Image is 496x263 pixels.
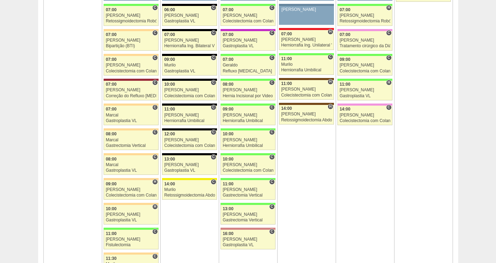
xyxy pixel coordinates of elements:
[340,13,390,18] div: [PERSON_NAME]
[162,153,217,155] div: Key: Blanc
[162,178,217,180] div: Key: Santa Rita
[104,128,158,130] div: Key: Bartira
[164,13,215,18] div: [PERSON_NAME]
[340,44,390,48] div: Tratamento cirúrgico da Diástase do reto abdomem
[106,182,117,186] span: 09:00
[386,55,391,61] span: Consultório
[104,104,158,106] div: Key: Bartira
[223,119,273,123] div: Herniorrafia Umbilical
[221,153,275,155] div: Key: Brasil
[106,218,156,222] div: Gastroplastia VL
[223,94,273,98] div: Hernia Incisional por Video
[221,228,275,230] div: Key: Santa Helena
[340,88,390,92] div: [PERSON_NAME]
[162,29,217,31] div: Key: Blanc
[152,30,158,36] span: Consultório
[162,54,217,56] div: Key: Blanc
[152,204,158,209] span: Hospital
[386,80,391,85] span: Hospital
[223,82,233,87] span: 08:00
[221,203,275,205] div: Key: Brasil
[279,55,334,75] a: C 11:00 Murilo Herniorrafia Umbilical
[152,154,158,160] span: Consultório
[221,81,275,100] a: C 08:00 [PERSON_NAME] Hernia Incisional por Video
[221,54,275,56] div: Key: Brasil
[269,105,274,110] span: Consultório
[164,69,215,73] div: Gastroplastia VL
[223,168,273,173] div: Colecistectomia com Colangiografia VL
[269,55,274,61] span: Consultório
[162,56,217,76] a: C 09:00 Murilo Gastroplastia VL
[152,179,158,185] span: Hospital
[279,30,334,50] a: H 07:00 [PERSON_NAME] Herniorrafia Ing. Unilateral VL
[223,187,273,192] div: [PERSON_NAME]
[164,193,215,198] div: Retossigmoidectomia Abdominal VL
[164,163,215,167] div: [PERSON_NAME]
[337,79,392,81] div: Key: Brasil
[164,82,175,87] span: 10:00
[269,80,274,85] span: Consultório
[328,79,333,85] span: Hospital
[106,57,117,62] span: 07:00
[162,104,217,106] div: Key: Blanc
[164,88,215,92] div: [PERSON_NAME]
[106,13,156,18] div: [PERSON_NAME]
[279,53,334,55] div: Key: Brasil
[279,80,334,100] a: H 11:00 [PERSON_NAME] Colecistectomia com Colangiografia VL
[211,154,216,160] span: Consultório
[328,104,333,109] span: Hospital
[162,79,217,81] div: Key: Blanc
[104,180,158,200] a: H 09:00 [PERSON_NAME] Colecistectomia com Colangiografia VL
[223,63,273,67] div: Geraldo
[340,69,390,73] div: Colecistectomia com Colangiografia VL
[164,157,175,162] span: 13:00
[223,57,233,62] span: 07:00
[164,94,215,98] div: Colecistectomia com Colangiografia VL
[223,13,273,18] div: [PERSON_NAME]
[106,168,156,173] div: Gastroplastia VL
[340,82,350,87] span: 11:00
[152,229,158,234] span: Consultório
[164,131,175,136] span: 12:00
[340,57,350,62] span: 09:00
[223,143,273,148] div: Herniorrafia Umbilical
[104,153,158,155] div: Key: Bartira
[337,6,392,26] a: H 07:00 [PERSON_NAME] Retossigmoidectomia Robótica
[223,113,273,118] div: [PERSON_NAME]
[162,6,217,26] a: C 06:00 [PERSON_NAME] Gastroplastia VL
[223,7,233,12] span: 07:00
[337,104,392,106] div: Key: Albert Einstein
[104,79,158,81] div: Key: Sírio Libanês
[337,81,392,100] a: H 11:00 [PERSON_NAME] Gastroplastia VL
[281,43,332,48] div: Herniorrafia Ing. Unilateral VL
[221,104,275,106] div: Key: Brasil
[340,63,390,67] div: [PERSON_NAME]
[281,62,332,67] div: Murilo
[340,7,350,12] span: 07:00
[162,4,217,6] div: Key: Blanc
[106,163,156,167] div: Marcal
[164,63,215,67] div: Murilo
[221,4,275,6] div: Key: Brasil
[211,105,216,110] span: Consultório
[162,128,217,130] div: Key: Blanc
[340,38,390,43] div: [PERSON_NAME]
[106,131,117,136] span: 08:00
[164,32,175,37] span: 07:00
[104,56,158,76] a: C 07:00 [PERSON_NAME] Colecistectomia com Colangiografia VL
[328,54,333,60] span: Consultório
[106,256,117,261] span: 11:30
[162,155,217,175] a: C 13:00 [PERSON_NAME] Gastroplastia VL
[221,178,275,180] div: Key: Brasil
[223,131,233,136] span: 10:00
[104,31,158,51] a: C 07:00 [PERSON_NAME] Bipartição (BTI)
[269,5,274,10] span: Consultório
[104,54,158,56] div: Key: Bartira
[162,180,217,200] a: C 14:00 Murilo Retossigmoidectomia Abdominal VL
[279,78,334,80] div: Key: Santa Joana
[223,107,233,112] span: 09:00
[162,81,217,100] a: C 10:00 [PERSON_NAME] Colecistectomia com Colangiografia VL
[269,204,274,209] span: Consultório
[281,56,292,61] span: 11:00
[164,168,215,173] div: Gastroplastia VL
